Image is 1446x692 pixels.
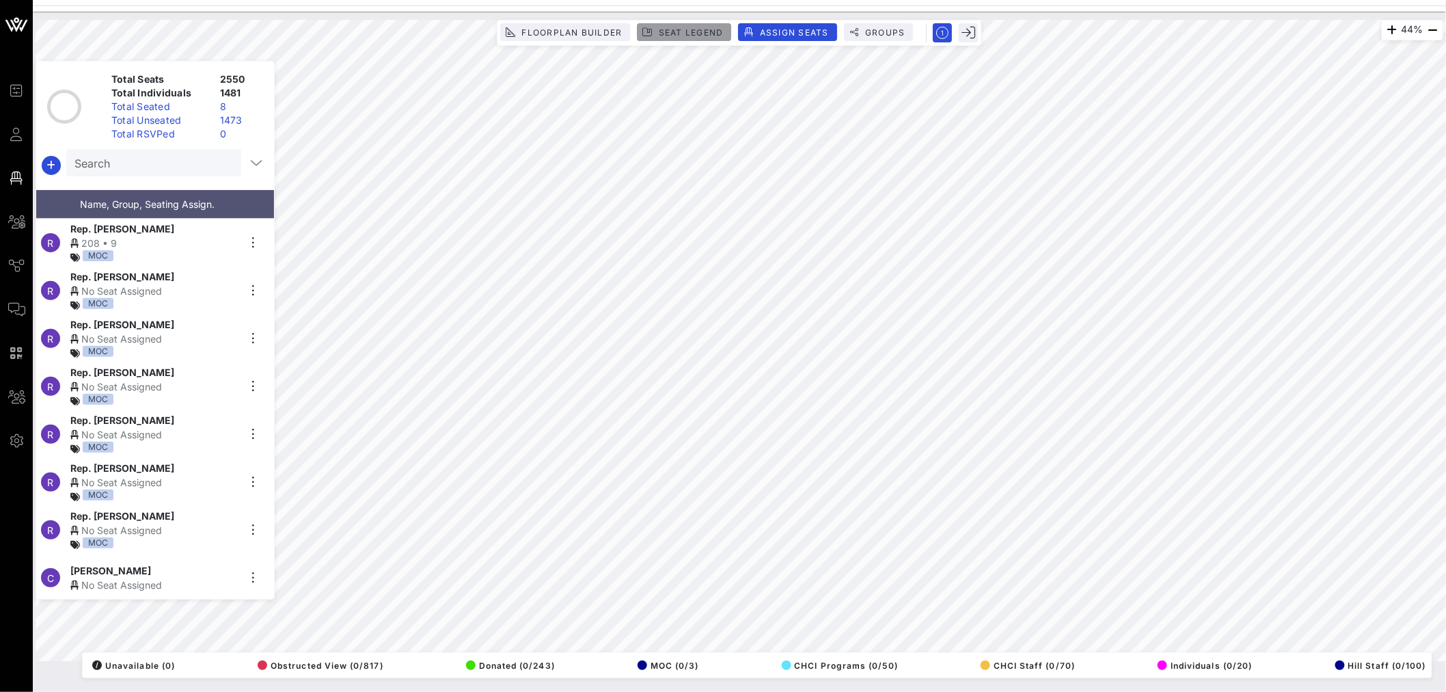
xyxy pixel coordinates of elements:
span: CHCI Programs (0/50) [782,661,899,671]
span: Obstructed View (0/817) [258,661,383,671]
span: [PERSON_NAME] [70,563,151,578]
span: R [48,333,54,345]
span: R [48,285,54,297]
div: MOC [83,442,113,453]
span: Rep. [PERSON_NAME] [70,365,174,380]
div: No Seat Assigned [70,284,238,298]
button: /Unavailable (0) [88,656,175,675]
button: CHCI Staff (0/70) [977,656,1075,675]
div: MOC [83,394,113,405]
span: Name, Group, Seating Assign. [80,198,215,210]
div: No Seat Assigned [70,427,238,442]
span: R [48,477,54,488]
div: No Seat Assigned [70,578,238,592]
div: 1473 [215,114,269,127]
div: 0 [215,127,269,141]
span: C [47,572,54,584]
span: Rep. [PERSON_NAME] [70,461,174,475]
span: Unavailable (0) [92,661,175,671]
div: Total Seats [106,72,215,86]
div: 44% [1382,20,1443,40]
div: Total RSVPed [106,127,215,141]
span: Donated (0/243) [466,661,555,671]
button: Groups [844,23,914,41]
span: R [48,429,54,440]
span: Hill Staff (0/100) [1335,661,1426,671]
span: R [48,524,54,536]
span: CHCI Staff (0/70) [981,661,1075,671]
button: Seat Legend [638,23,732,41]
button: CHCI Programs (0/50) [778,656,899,675]
span: Groups [864,27,905,38]
button: MOC (0/3) [633,656,699,675]
span: Seat Legend [658,27,724,38]
span: Floorplan Builder [521,27,622,38]
div: No Seat Assigned [70,523,238,537]
button: Hill Staff (0/100) [1331,656,1426,675]
div: No Seat Assigned [70,475,238,490]
div: Total Unseated [106,114,215,127]
button: Individuals (0/20) [1154,656,1252,675]
div: No Seat Assigned [70,380,238,394]
div: 2550 [215,72,269,86]
span: Rep. [PERSON_NAME] [70,269,174,284]
div: 208 • 9 [70,236,238,250]
div: 8 [215,100,269,114]
div: MOC [83,346,113,357]
span: Assign Seats [759,27,829,38]
span: R [48,381,54,392]
div: Total Individuals [106,86,215,100]
button: Assign Seats [739,23,837,41]
div: MOC [83,298,113,309]
div: MOC [83,250,113,261]
span: Rep. [PERSON_NAME] [70,222,174,236]
div: / [92,661,102,670]
button: Floorplan Builder [500,23,630,41]
div: MOC [83,490,113,501]
span: Individuals (0/20) [1158,661,1252,671]
button: Obstructed View (0/817) [254,656,383,675]
span: Rep. [PERSON_NAME] [70,413,174,427]
span: R [48,237,54,249]
div: MOC [83,537,113,548]
span: Rep. [PERSON_NAME] [70,509,174,523]
div: No Seat Assigned [70,332,238,346]
div: Total Seated [106,100,215,114]
span: MOC (0/3) [638,661,699,671]
span: Rep. [PERSON_NAME] [70,317,174,332]
button: Donated (0/243) [462,656,555,675]
div: 1481 [215,86,269,100]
